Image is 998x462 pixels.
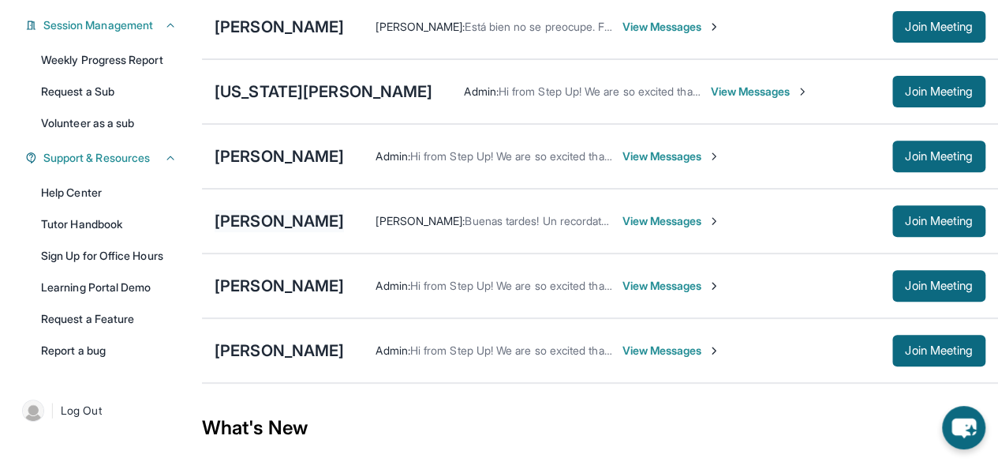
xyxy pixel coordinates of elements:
[622,19,720,35] span: View Messages
[708,215,720,227] img: Chevron-Right
[376,149,409,163] span: Admin :
[43,17,153,33] span: Session Management
[892,205,985,237] button: Join Meeting
[465,20,759,33] span: Está bien no se preocupe. Fue un placer conocer a Genisis
[215,340,344,362] div: [PERSON_NAME]
[708,344,720,357] img: Chevron-Right
[376,279,409,292] span: Admin :
[465,214,998,227] span: Buenas tardes! Un recordatorio de que [PERSON_NAME] tiene tutoría el día [PERSON_NAME] a las 6:00pm
[376,214,465,227] span: [PERSON_NAME] :
[892,141,985,172] button: Join Meeting
[61,403,102,419] span: Log Out
[708,21,720,33] img: Chevron-Right
[32,46,186,74] a: Weekly Progress Report
[215,16,344,38] div: [PERSON_NAME]
[905,346,973,355] span: Join Meeting
[32,305,186,333] a: Request a Feature
[32,210,186,239] a: Tutor Handbook
[37,150,177,166] button: Support & Resources
[32,109,186,137] a: Volunteer as a sub
[32,242,186,270] a: Sign Up for Office Hours
[32,178,186,207] a: Help Center
[215,81,432,103] div: [US_STATE][PERSON_NAME]
[376,20,465,33] span: [PERSON_NAME] :
[215,210,344,232] div: [PERSON_NAME]
[43,150,150,166] span: Support & Resources
[622,278,720,294] span: View Messages
[710,84,809,100] span: View Messages
[905,216,973,226] span: Join Meeting
[905,152,973,161] span: Join Meeting
[892,270,985,302] button: Join Meeting
[376,344,409,357] span: Admin :
[622,148,720,164] span: View Messages
[22,400,44,422] img: user-img
[892,76,985,107] button: Join Meeting
[905,22,973,32] span: Join Meeting
[942,406,985,449] button: chat-button
[32,336,186,365] a: Report a bug
[796,85,809,98] img: Chevron-Right
[622,343,720,359] span: View Messages
[37,17,177,33] button: Session Management
[215,275,344,297] div: [PERSON_NAME]
[32,77,186,106] a: Request a Sub
[50,401,54,420] span: |
[892,11,985,43] button: Join Meeting
[215,145,344,167] div: [PERSON_NAME]
[32,273,186,302] a: Learning Portal Demo
[16,393,186,428] a: |Log Out
[905,281,973,291] span: Join Meeting
[905,87,973,96] span: Join Meeting
[892,335,985,366] button: Join Meeting
[622,213,720,229] span: View Messages
[708,280,720,292] img: Chevron-Right
[708,150,720,163] img: Chevron-Right
[464,85,498,98] span: Admin :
